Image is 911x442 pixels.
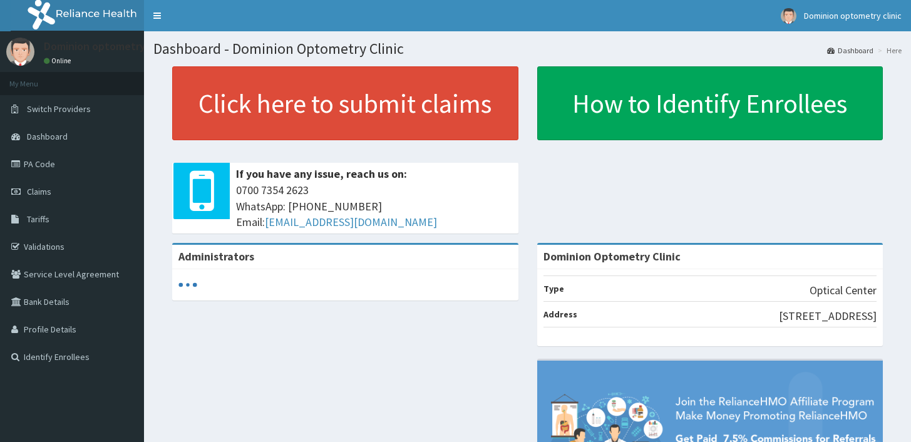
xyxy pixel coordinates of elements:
[543,283,564,294] b: Type
[44,56,74,65] a: Online
[781,8,796,24] img: User Image
[265,215,437,229] a: [EMAIL_ADDRESS][DOMAIN_NAME]
[827,45,873,56] a: Dashboard
[543,249,681,264] strong: Dominion Optometry Clinic
[779,308,877,324] p: [STREET_ADDRESS]
[537,66,883,140] a: How to Identify Enrollees
[27,103,91,115] span: Switch Providers
[44,41,173,52] p: Dominion optometry clinic
[153,41,902,57] h1: Dashboard - Dominion Optometry Clinic
[236,182,512,230] span: 0700 7354 2623 WhatsApp: [PHONE_NUMBER] Email:
[810,282,877,299] p: Optical Center
[6,38,34,66] img: User Image
[875,45,902,56] li: Here
[172,66,518,140] a: Click here to submit claims
[236,167,407,181] b: If you have any issue, reach us on:
[27,213,49,225] span: Tariffs
[178,249,254,264] b: Administrators
[543,309,577,320] b: Address
[178,275,197,294] svg: audio-loading
[27,186,51,197] span: Claims
[804,10,902,21] span: Dominion optometry clinic
[27,131,68,142] span: Dashboard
